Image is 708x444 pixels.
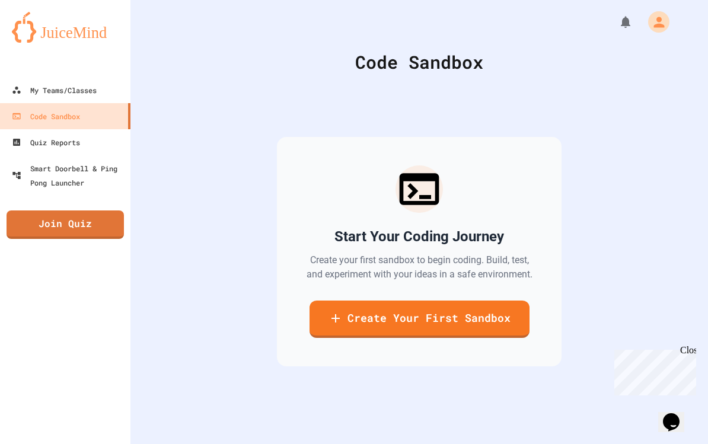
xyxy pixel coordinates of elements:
[12,135,80,149] div: Quiz Reports
[12,161,126,190] div: Smart Doorbell & Ping Pong Launcher
[610,345,696,395] iframe: chat widget
[12,12,119,43] img: logo-orange.svg
[310,301,530,338] a: Create Your First Sandbox
[12,83,97,97] div: My Teams/Classes
[160,49,678,75] div: Code Sandbox
[7,210,124,239] a: Join Quiz
[334,227,504,246] h2: Start Your Coding Journey
[305,253,533,282] p: Create your first sandbox to begin coding. Build, test, and experiment with your ideas in a safe ...
[597,12,636,32] div: My Notifications
[658,397,696,432] iframe: chat widget
[5,5,82,75] div: Chat with us now!Close
[636,8,672,36] div: My Account
[12,109,80,123] div: Code Sandbox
